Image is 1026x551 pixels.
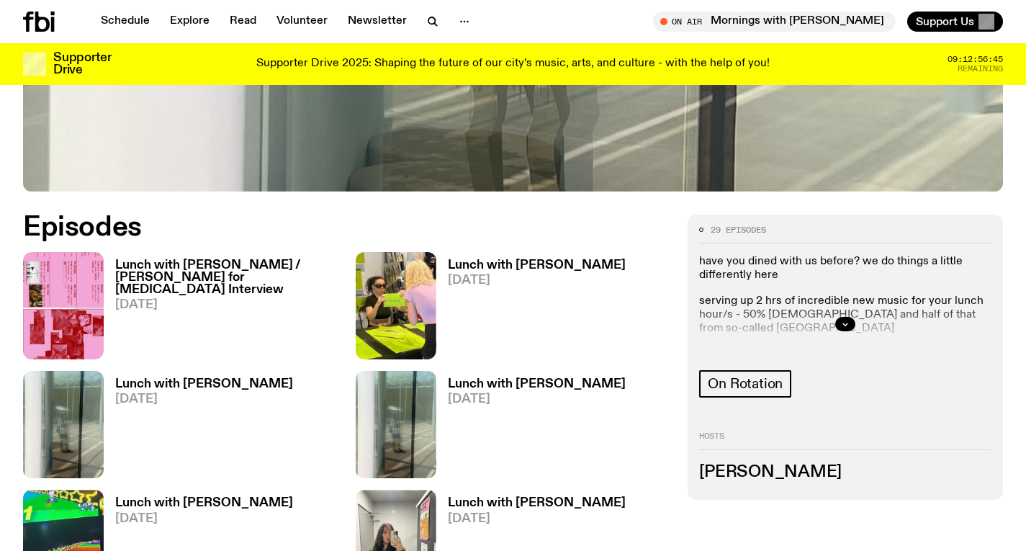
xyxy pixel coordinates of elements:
h3: Lunch with [PERSON_NAME] [448,497,626,509]
a: Read [221,12,265,32]
a: On Rotation [699,370,791,398]
h3: Lunch with [PERSON_NAME] [448,259,626,272]
span: [DATE] [115,513,293,525]
span: 29 episodes [711,226,766,234]
span: [DATE] [115,393,293,406]
h3: Lunch with [PERSON_NAME] [448,378,626,390]
button: Support Us [907,12,1003,32]
h3: Lunch with [PERSON_NAME] / [PERSON_NAME] for [MEDICAL_DATA] Interview [115,259,338,296]
h3: Lunch with [PERSON_NAME] [115,497,293,509]
h3: Lunch with [PERSON_NAME] [115,378,293,390]
button: On AirMornings with [PERSON_NAME] [653,12,896,32]
span: 09:12:56:45 [948,55,1003,63]
span: Support Us [916,15,974,28]
span: [DATE] [448,513,626,525]
span: [DATE] [448,393,626,406]
h2: Hosts [699,432,991,449]
a: Lunch with [PERSON_NAME][DATE] [436,259,626,359]
p: serving up 2 hrs of incredible new music for your lunch hour/s - 50% [DEMOGRAPHIC_DATA] and half ... [699,295,991,336]
a: Lunch with [PERSON_NAME] / [PERSON_NAME] for [MEDICAL_DATA] Interview[DATE] [104,259,338,359]
span: Remaining [958,65,1003,73]
h3: [PERSON_NAME] [699,465,991,480]
a: Schedule [92,12,158,32]
a: Lunch with [PERSON_NAME][DATE] [104,378,293,478]
span: [DATE] [448,274,626,287]
p: have you dined with us before? we do things a little differently here [699,255,991,282]
a: Explore [161,12,218,32]
a: Newsletter [339,12,415,32]
a: Lunch with [PERSON_NAME][DATE] [436,378,626,478]
a: Volunteer [268,12,336,32]
h2: Episodes [23,215,670,241]
span: On Rotation [708,376,783,392]
h3: Supporter Drive [53,52,111,76]
span: [DATE] [115,299,338,311]
p: Supporter Drive 2025: Shaping the future of our city’s music, arts, and culture - with the help o... [256,58,770,71]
